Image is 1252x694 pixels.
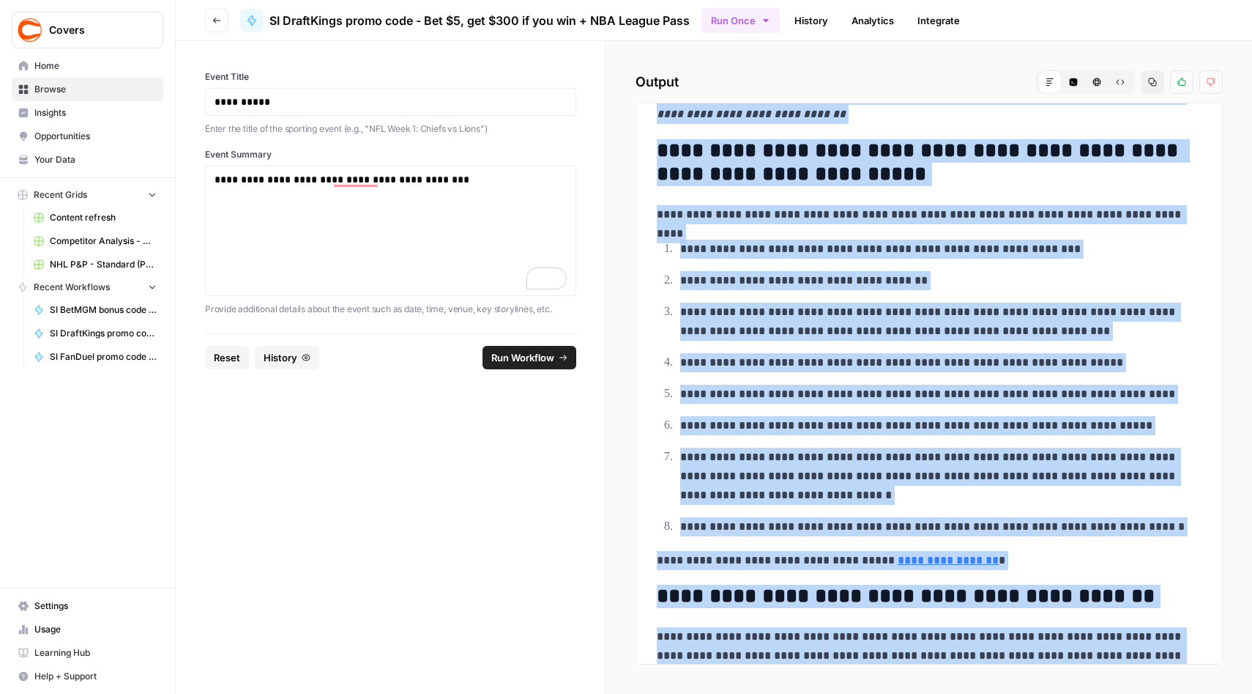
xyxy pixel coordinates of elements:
button: Recent Workflows [12,276,163,298]
a: Insights [12,101,163,125]
span: Competitor Analysis - URL Specific Grid [50,235,157,248]
button: Recent Grids [12,184,163,206]
a: Your Data [12,148,163,171]
button: Help + Support [12,665,163,688]
p: Enter the title of the sporting event (e.g., "NFL Week 1: Chiefs vs Lions") [205,122,576,136]
span: Browse [34,83,157,96]
a: Opportunities [12,125,163,148]
a: Browse [12,78,163,101]
span: Home [34,59,157,73]
span: Your Data [34,153,157,166]
span: Covers [49,23,138,37]
a: Usage [12,618,163,641]
a: SI FanDuel promo code articles [27,345,163,369]
button: Workspace: Covers [12,12,163,48]
span: SI DraftKings promo code articles [50,327,157,340]
a: Home [12,54,163,78]
a: Competitor Analysis - URL Specific Grid [27,229,163,253]
a: SI DraftKings promo code articles [27,322,163,345]
span: Learning Hub [34,646,157,660]
span: NHL P&P - Standard (Production) Grid (1) [50,258,157,271]
a: NHL P&P - Standard (Production) Grid (1) [27,253,163,276]
h2: Output [636,70,1223,94]
span: Help + Support [34,670,157,683]
span: Run Workflow [491,350,554,365]
span: Content refresh [50,211,157,224]
span: Settings [34,599,157,613]
button: Reset [205,346,249,369]
p: Provide additional details about the event such as date, time, venue, key storylines, etc. [205,302,576,317]
button: Run Workflow [482,346,576,369]
span: Usage [34,623,157,636]
a: SI DraftKings promo code - Bet $5, get $300 if you win + NBA League Pass [240,9,690,32]
button: History [255,346,319,369]
a: SI BetMGM bonus code articles [27,298,163,322]
button: Run Once [701,8,780,33]
a: Content refresh [27,206,163,229]
span: Recent Grids [34,188,87,202]
a: Settings [12,594,163,618]
span: Recent Workflows [34,281,110,294]
span: Opportunities [34,130,157,143]
a: Learning Hub [12,641,163,665]
div: To enrich screen reader interactions, please activate Accessibility in Grammarly extension settings [215,172,567,289]
label: Event Summary [205,148,576,161]
a: Integrate [909,9,969,32]
span: SI BetMGM bonus code articles [50,303,157,317]
span: History [264,350,297,365]
span: Reset [214,350,240,365]
img: Covers Logo [17,17,43,43]
span: Insights [34,106,157,119]
a: Analytics [843,9,903,32]
a: History [786,9,837,32]
span: SI FanDuel promo code articles [50,350,157,363]
span: SI DraftKings promo code - Bet $5, get $300 if you win + NBA League Pass [269,12,690,29]
label: Event Title [205,70,576,84]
